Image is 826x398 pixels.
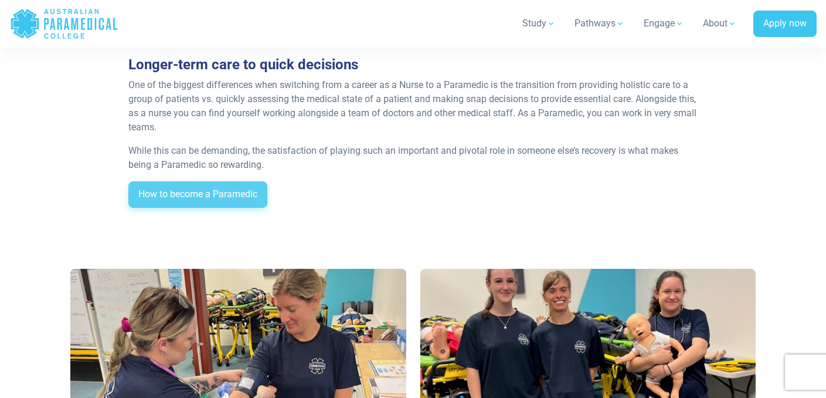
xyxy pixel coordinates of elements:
[10,5,118,43] a: Australian Paramedical College
[753,11,817,38] a: Apply now
[128,78,698,134] p: One of the biggest differences when switching from a career as a Nurse to a Paramedic is the tran...
[128,144,698,172] p: While this can be demanding, the satisfaction of playing such an important and pivotal role in so...
[128,56,358,73] strong: Longer-term care to quick decisions
[637,7,691,40] a: Engage
[696,7,744,40] a: About
[515,7,563,40] a: Study
[128,181,267,208] a: How to become a Paramedic
[567,7,632,40] a: Pathways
